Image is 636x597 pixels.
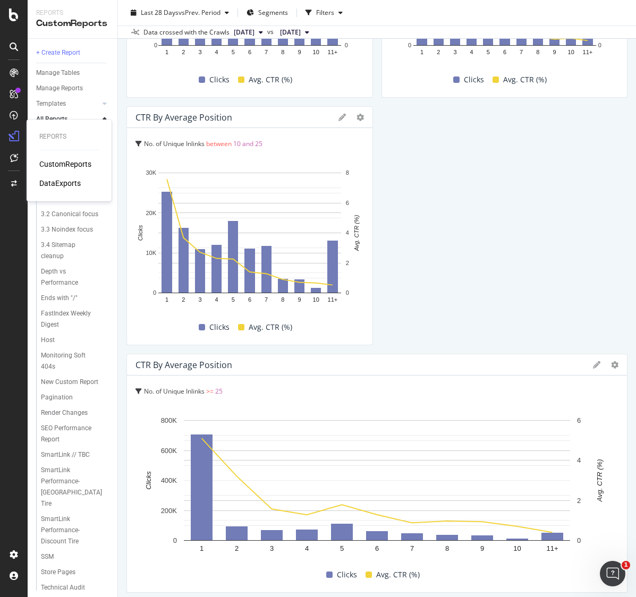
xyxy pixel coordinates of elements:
[41,240,99,262] div: 3.4 Sitemap cleanup
[39,132,99,141] div: Reports
[209,73,230,86] span: Clicks
[41,514,104,547] div: SmartLink Performance- Discount Tire
[41,465,110,509] a: SmartLink Performance- [GEOGRAPHIC_DATA] Tire
[503,73,547,86] span: Avg. CTR (%)
[265,296,268,303] text: 7
[281,296,284,303] text: 8
[41,449,110,460] a: SmartLink // TBC
[346,229,349,236] text: 4
[36,98,66,109] div: Templates
[232,49,235,55] text: 5
[242,4,292,21] button: Segments
[41,224,110,235] a: 3.3 Noindex focus
[135,415,618,566] svg: A chart.
[313,296,319,303] text: 10
[234,28,255,37] span: 2025 Sep. 15th
[209,321,230,334] span: Clicks
[577,457,581,465] text: 4
[165,49,168,55] text: 1
[346,200,349,206] text: 6
[280,28,301,37] span: 2025 Aug. 18th
[36,67,80,79] div: Manage Tables
[36,8,109,18] div: Reports
[375,544,379,552] text: 6
[298,49,301,55] text: 9
[41,335,110,346] a: Host
[553,49,556,55] text: 9
[154,42,157,48] text: 0
[135,360,232,370] div: CTR By Average Position
[301,4,347,21] button: Filters
[41,567,110,578] a: Store Pages
[346,260,349,266] text: 2
[276,26,313,39] button: [DATE]
[376,568,420,581] span: Avg. CTR (%)
[346,169,349,176] text: 8
[36,18,109,30] div: CustomReports
[41,209,98,220] div: 3.2 Canonical focus
[313,49,319,55] text: 10
[258,8,288,17] span: Segments
[36,67,110,79] a: Manage Tables
[437,49,440,55] text: 2
[36,114,99,125] a: All Reports
[36,83,110,94] a: Manage Reports
[230,26,267,39] button: [DATE]
[135,167,364,318] svg: A chart.
[146,250,156,256] text: 10K
[198,296,201,303] text: 3
[267,27,276,37] span: vs
[41,224,93,235] div: 3.3 Noindex focus
[41,407,110,419] a: Render Changes
[453,49,456,55] text: 3
[503,49,506,55] text: 6
[41,551,54,562] div: SSM
[265,49,268,55] text: 7
[233,139,262,148] span: 10 and 25
[270,544,274,552] text: 3
[41,293,110,304] a: Ends with "/"
[546,544,558,552] text: 11+
[215,387,223,396] span: 25
[408,42,411,48] text: 0
[161,447,177,455] text: 600K
[328,49,338,55] text: 11+
[126,354,627,593] div: CTR By Average PositionNo. of Unique Inlinks >= 25A chart.ClicksAvg. CTR (%)
[36,47,80,58] div: + Create Report
[248,49,251,55] text: 6
[445,544,449,552] text: 8
[126,106,373,345] div: CTR By Average PositionNo. of Unique Inlinks between 10 and 25A chart.ClicksAvg. CTR (%)
[622,561,630,569] span: 1
[126,4,233,21] button: Last 28 DaysvsPrev. Period
[215,296,218,303] text: 4
[41,266,100,288] div: Depth vs Performance
[470,49,473,55] text: 4
[577,416,581,424] text: 6
[41,423,110,445] a: SEO Performance Report
[173,536,177,544] text: 0
[165,296,168,303] text: 1
[420,49,423,55] text: 1
[41,514,110,547] a: SmartLink Performance- Discount Tire
[41,209,110,220] a: 3.2 Canonical focus
[198,49,201,55] text: 3
[153,289,156,296] text: 0
[141,8,179,17] span: Last 28 Days
[596,459,604,502] text: Avg. CTR (%)
[39,159,91,169] a: CustomReports
[41,465,105,509] div: SmartLink Performance- Americas Tire
[137,225,143,241] text: Clicks
[36,83,83,94] div: Manage Reports
[41,308,101,330] div: FastIndex Weekly Digest
[298,296,301,303] text: 9
[41,293,78,304] div: Ends with "/"
[36,47,110,58] a: + Create Report
[144,387,205,396] span: No. of Unique Inlinks
[410,544,414,552] text: 7
[232,296,235,303] text: 5
[161,476,177,484] text: 400K
[41,423,101,445] div: SEO Performance Report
